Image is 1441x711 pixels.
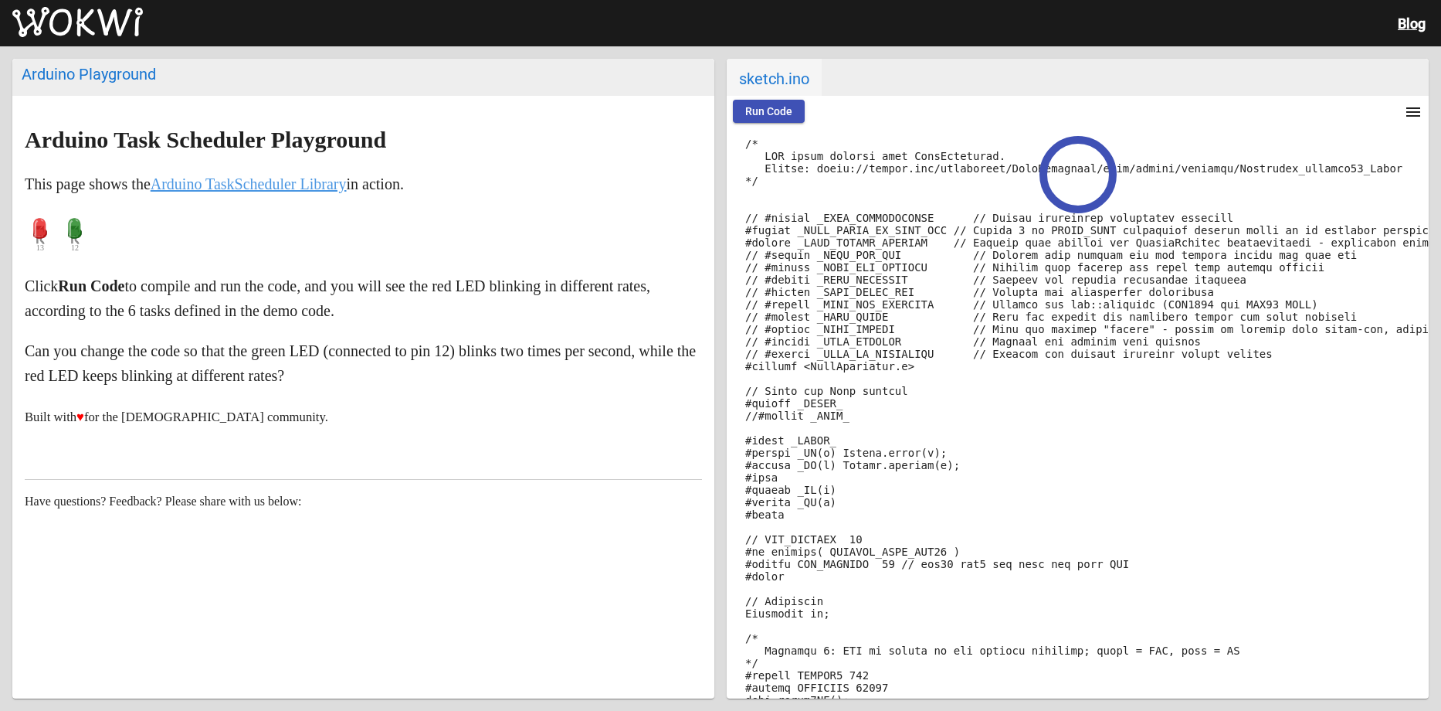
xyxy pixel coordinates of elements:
[12,7,143,38] img: Wokwi
[727,59,822,96] span: sketch.ino
[745,105,792,117] span: Run Code
[76,410,84,424] span: ♥
[25,274,702,323] p: Click to compile and run the code, and you will see the red LED blinking in different rates, acco...
[1404,103,1422,121] mat-icon: menu
[25,495,302,508] span: Have questions? Feedback? Please share with us below:
[25,338,702,388] p: Can you change the code so that the green LED (connected to pin 12) blinks two times per second, ...
[151,175,347,192] a: Arduino TaskScheduler Library
[733,100,805,123] button: Run Code
[1398,15,1426,32] a: Blog
[58,277,124,294] strong: Run Code
[22,65,705,83] div: Arduino Playground
[25,410,328,424] small: Built with for the [DEMOGRAPHIC_DATA] community.
[25,172,702,196] p: This page shows the in action.
[25,128,702,152] h2: Arduino Task Scheduler Playground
